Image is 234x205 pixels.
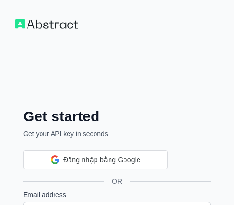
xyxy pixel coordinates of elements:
[15,19,78,29] img: Workflow
[23,150,168,169] div: Đăng nhập bằng Google
[23,190,211,200] label: Email address
[23,129,211,139] p: Get your API key in seconds
[104,177,130,186] span: OR
[63,155,140,165] span: Đăng nhập bằng Google
[23,108,211,125] h2: Get started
